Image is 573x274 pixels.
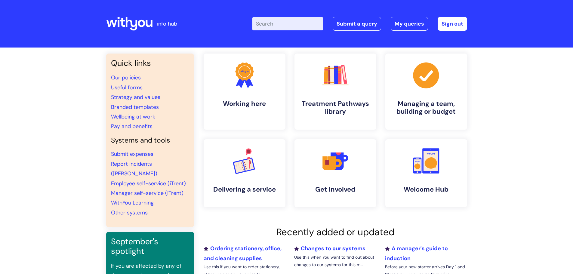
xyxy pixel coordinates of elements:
[111,160,157,177] a: Report incidents ([PERSON_NAME])
[111,103,159,111] a: Branded templates
[294,54,376,130] a: Treatment Pathways library
[111,84,143,91] a: Useful forms
[438,17,467,31] a: Sign out
[111,237,189,256] h3: September's spotlight
[294,254,376,269] p: Use this when You want to find out about changes to our systems for this m...
[111,74,141,81] a: Our policies
[111,180,186,187] a: Employee self-service (iTrent)
[252,17,323,30] input: Search
[385,245,448,262] a: A manager's guide to induction
[111,199,154,206] a: WithYou Learning
[111,189,183,197] a: Manager self-service (iTrent)
[390,100,462,116] h4: Managing a team, building or budget
[299,186,371,193] h4: Get involved
[204,226,467,238] h2: Recently added or updated
[204,54,285,130] a: Working here
[204,245,282,262] a: Ordering stationery, office, and cleaning supplies
[204,139,285,207] a: Delivering a service
[157,19,177,29] p: info hub
[333,17,381,31] a: Submit a query
[252,17,467,31] div: | -
[208,186,281,193] h4: Delivering a service
[385,54,467,130] a: Managing a team, building or budget
[111,209,148,216] a: Other systems
[390,186,462,193] h4: Welcome Hub
[294,139,376,207] a: Get involved
[294,245,365,252] a: Changes to our systems
[111,123,152,130] a: Pay and benefits
[299,100,371,116] h4: Treatment Pathways library
[385,139,467,207] a: Welcome Hub
[111,58,189,68] h3: Quick links
[111,113,155,120] a: Wellbeing at work
[111,150,153,158] a: Submit expenses
[208,100,281,108] h4: Working here
[391,17,428,31] a: My queries
[111,94,160,101] a: Strategy and values
[111,136,189,145] h4: Systems and tools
